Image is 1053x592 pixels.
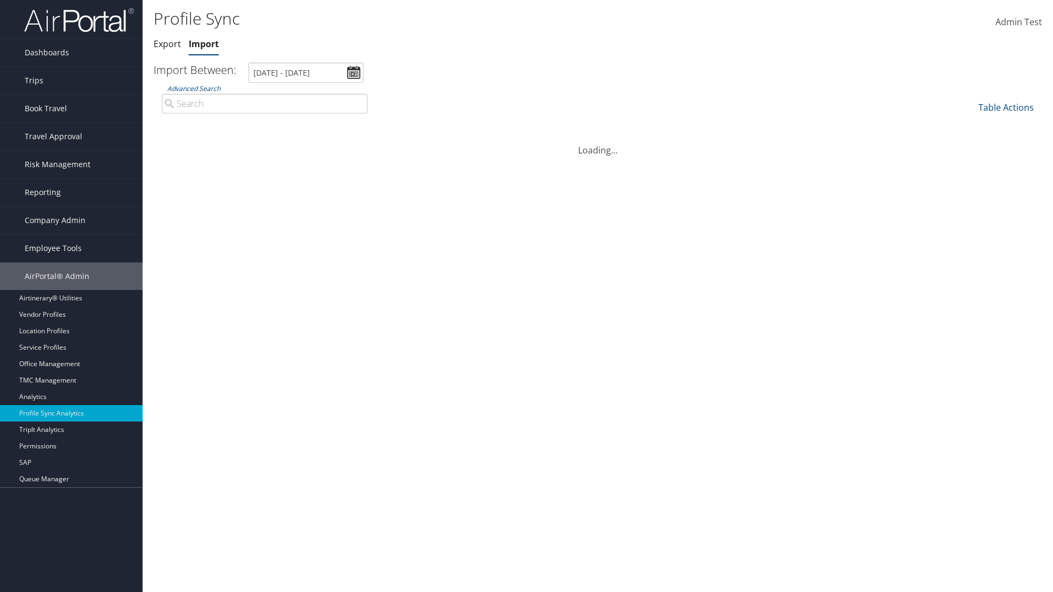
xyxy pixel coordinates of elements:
input: [DATE] - [DATE] [248,62,364,83]
h1: Profile Sync [154,7,746,30]
a: Advanced Search [167,84,220,93]
span: Travel Approval [25,123,82,150]
span: AirPortal® Admin [25,263,89,290]
span: Dashboards [25,39,69,66]
h3: Import Between: [154,62,236,77]
span: Employee Tools [25,235,82,262]
a: Table Actions [978,101,1034,113]
span: Book Travel [25,95,67,122]
a: Admin Test [995,5,1042,39]
div: Loading... [154,130,1042,157]
a: Import [189,38,219,50]
input: Advanced Search [162,94,367,113]
a: Export [154,38,181,50]
span: Risk Management [25,151,90,178]
img: airportal-logo.png [24,7,134,33]
span: Admin Test [995,16,1042,28]
span: Reporting [25,179,61,206]
span: Company Admin [25,207,86,234]
span: Trips [25,67,43,94]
